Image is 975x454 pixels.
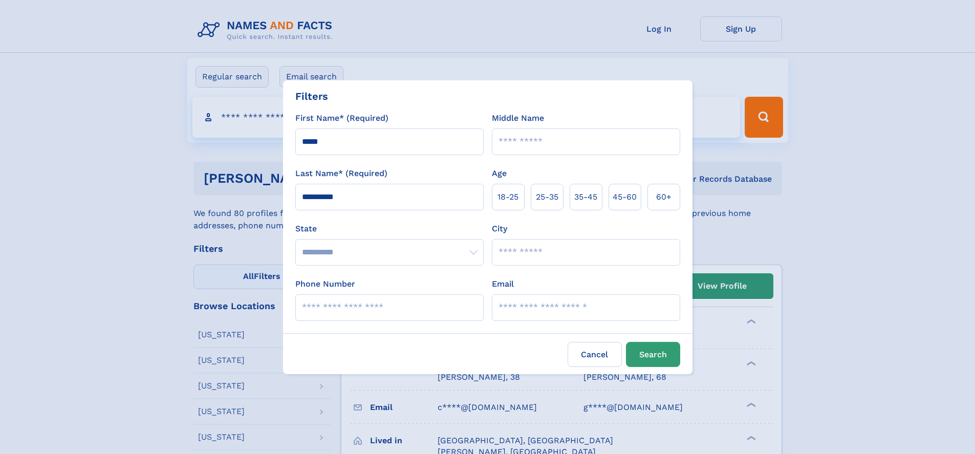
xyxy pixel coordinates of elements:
[536,191,558,203] span: 25‑35
[656,191,671,203] span: 60+
[574,191,597,203] span: 35‑45
[295,167,387,180] label: Last Name* (Required)
[295,223,484,235] label: State
[492,223,507,235] label: City
[613,191,637,203] span: 45‑60
[492,167,507,180] label: Age
[497,191,518,203] span: 18‑25
[626,342,680,367] button: Search
[492,278,514,290] label: Email
[568,342,622,367] label: Cancel
[295,112,388,124] label: First Name* (Required)
[295,89,328,104] div: Filters
[492,112,544,124] label: Middle Name
[295,278,355,290] label: Phone Number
